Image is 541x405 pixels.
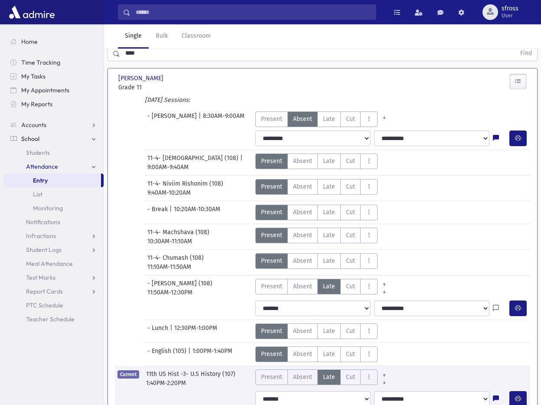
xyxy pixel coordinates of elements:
[26,246,62,254] span: Student Logs
[147,237,192,246] span: 10:30AM-11:10AM
[323,182,335,191] span: Late
[21,38,38,46] span: Home
[346,231,355,240] span: Cut
[3,284,104,298] a: Report Cards
[147,179,225,188] span: 11-4- Niviim Rishonim (108)
[3,312,104,326] a: Teacher Schedule
[147,346,188,362] span: - English (105)
[293,256,312,265] span: Absent
[261,208,282,217] span: Present
[21,135,39,143] span: School
[323,282,335,291] span: Late
[118,83,179,92] span: Grade 11
[323,349,335,359] span: Late
[33,190,42,198] span: List
[33,204,63,212] span: Monitoring
[3,173,101,187] a: Entry
[147,111,199,127] span: - [PERSON_NAME]
[26,274,55,281] span: Test Marks
[323,114,335,124] span: Late
[26,301,63,309] span: PTC Schedule
[147,154,240,163] span: 11-4- [DEMOGRAPHIC_DATA] (108)
[147,253,205,262] span: 11-4- Chumash (108)
[323,231,335,240] span: Late
[199,111,203,127] span: |
[261,282,282,291] span: Present
[346,182,355,191] span: Cut
[346,282,355,291] span: Cut
[346,327,355,336] span: Cut
[261,182,282,191] span: Present
[255,279,391,294] div: AttTypes
[117,370,139,379] span: Current
[261,114,282,124] span: Present
[7,3,57,21] img: AdmirePro
[147,288,192,297] span: 11:50AM-12:30PM
[3,132,104,146] a: School
[3,243,104,257] a: Student Logs
[293,157,312,166] span: Absent
[261,372,282,382] span: Present
[502,5,518,12] span: sfross
[346,157,355,166] span: Cut
[3,97,104,111] a: My Reports
[3,229,104,243] a: Infractions
[293,114,312,124] span: Absent
[33,176,48,184] span: Entry
[147,228,211,237] span: 11-4- Machshava (108)
[255,179,378,195] div: AttTypes
[26,232,56,240] span: Infractions
[146,369,237,379] span: 11th US Hist -3- U.S History (107)
[203,111,244,127] span: 8:30AM-9:00AM
[346,256,355,265] span: Cut
[502,12,518,19] span: User
[147,188,191,197] span: 9:40AM-10:20AM
[261,157,282,166] span: Present
[323,372,335,382] span: Late
[3,35,104,49] a: Home
[255,369,391,385] div: AttTypes
[346,372,355,382] span: Cut
[21,100,52,108] span: My Reports
[130,4,376,20] input: Search
[145,96,190,104] i: [DATE] Sessions:
[293,282,312,291] span: Absent
[147,163,189,172] span: 9:00AM-9:40AM
[293,372,312,382] span: Absent
[3,69,104,83] a: My Tasks
[146,379,186,388] span: 1:40PM-2:20PM
[293,349,312,359] span: Absent
[21,59,60,66] span: Time Tracking
[293,208,312,217] span: Absent
[118,74,165,83] span: [PERSON_NAME]
[240,154,244,163] span: |
[3,201,104,215] a: Monitoring
[261,349,282,359] span: Present
[323,327,335,336] span: Late
[3,257,104,271] a: Meal Attendance
[346,349,355,359] span: Cut
[323,256,335,265] span: Late
[26,218,60,226] span: Notifications
[323,157,335,166] span: Late
[3,187,104,201] a: List
[147,262,191,271] span: 11:10AM-11:50AM
[175,24,218,49] a: Classroom
[26,315,75,323] span: Teacher Schedule
[515,46,537,61] button: Find
[174,323,217,339] span: 12:30PM-1:00PM
[147,205,169,220] span: - Break
[261,327,282,336] span: Present
[170,323,174,339] span: |
[293,182,312,191] span: Absent
[255,346,378,362] div: AttTypes
[26,287,63,295] span: Report Cards
[147,279,214,288] span: - [PERSON_NAME] (108)
[3,160,104,173] a: Attendance
[346,208,355,217] span: Cut
[255,205,378,220] div: AttTypes
[3,118,104,132] a: Accounts
[261,256,282,265] span: Present
[3,271,104,284] a: Test Marks
[21,86,69,94] span: My Appointments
